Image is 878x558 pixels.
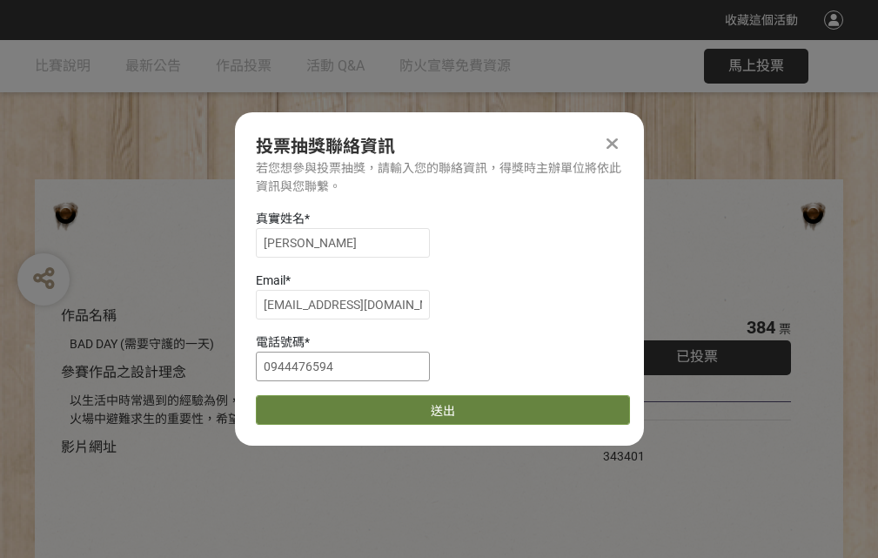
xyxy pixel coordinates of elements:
span: 影片網址 [61,439,117,455]
span: 已投票 [676,348,718,365]
a: 作品投票 [216,40,271,92]
span: 馬上投票 [728,57,784,74]
span: 作品名稱 [61,307,117,324]
span: 384 [747,317,775,338]
a: 最新公告 [125,40,181,92]
span: 防火宣導免費資源 [399,57,511,74]
a: 活動 Q&A [306,40,365,92]
div: 若您想參與投票抽獎，請輸入您的聯絡資訊，得獎時主辦單位將依此資訊與您聯繫。 [256,159,623,196]
span: Email [256,273,285,287]
a: 防火宣導免費資源 [399,40,511,92]
a: 比賽說明 [35,40,90,92]
span: 比賽說明 [35,57,90,74]
button: 馬上投票 [704,49,808,84]
button: 送出 [256,395,630,425]
iframe: Facebook Share [649,429,736,447]
span: 活動 Q&A [306,57,365,74]
span: 真實姓名 [256,212,305,225]
span: 最新公告 [125,57,181,74]
span: 票 [779,322,791,336]
span: 參賽作品之設計理念 [61,364,186,380]
span: 作品投票 [216,57,271,74]
div: 投票抽獎聯絡資訊 [256,133,623,159]
span: 收藏這個活動 [725,13,798,27]
div: BAD DAY (需要守護的一天) [70,335,551,353]
div: 以生活中時常遇到的經驗為例，透過對比的方式宣傳住宅用火災警報器、家庭逃生計畫及火場中避難求生的重要性，希望透過趣味的短影音讓更多人認識到更多的防火觀念。 [70,392,551,428]
span: 電話號碼 [256,335,305,349]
